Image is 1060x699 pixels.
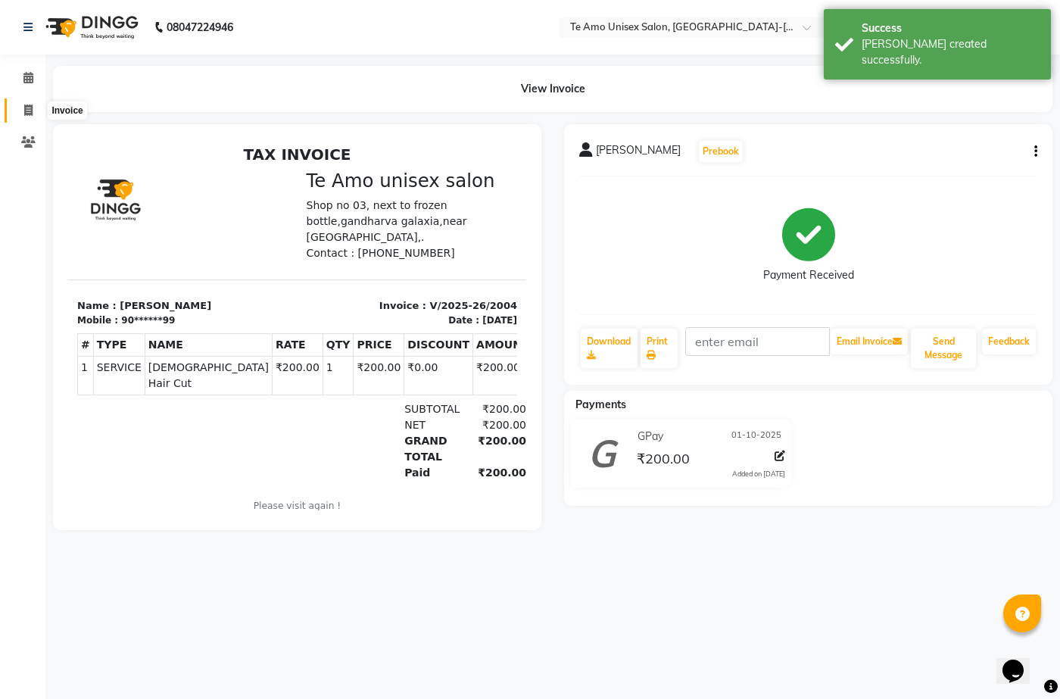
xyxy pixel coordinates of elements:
div: NET [327,278,392,294]
th: DISCOUNT [336,194,405,217]
th: QTY [254,194,285,217]
button: Send Message [911,329,976,368]
span: ₹200.00 [637,450,690,471]
button: Email Invoice [831,329,908,354]
div: View Invoice [53,66,1052,112]
p: Name : [PERSON_NAME] [9,159,220,174]
div: SUBTOTAL [327,262,392,278]
td: SERVICE [25,217,76,255]
div: Success [862,20,1040,36]
th: AMOUNT [405,194,464,217]
a: Print [641,329,678,368]
img: logo [39,6,142,48]
div: Invoice [48,101,86,120]
b: 08047224946 [167,6,233,48]
div: ₹200.00 [393,262,458,278]
th: TYPE [25,194,76,217]
th: NAME [76,194,204,217]
div: Mobile : [9,174,50,188]
th: PRICE [285,194,336,217]
div: ₹200.00 [393,294,458,326]
span: [PERSON_NAME] [596,142,681,164]
p: Invoice : V/2025-26/2004 [238,159,450,174]
input: enter email [685,327,830,356]
th: # [10,194,26,217]
div: ₹200.00 [393,326,458,342]
td: 1 [10,217,26,255]
div: Bill created successfully. [862,36,1040,68]
div: Payment Received [763,267,854,283]
div: GRAND TOTAL [327,294,392,326]
th: RATE [204,194,254,217]
span: 01-10-2025 [731,429,781,445]
td: ₹0.00 [336,217,405,255]
span: GPay [638,429,663,445]
span: Payments [575,398,626,411]
p: Shop no 03, next to frozen bottle,gandharva galaxia,near [GEOGRAPHIC_DATA],. [238,58,450,106]
div: Paid [327,326,392,342]
div: [DATE] [414,174,449,188]
p: Please visit again ! [9,360,449,373]
iframe: chat widget [996,638,1045,684]
button: Prebook [699,141,743,162]
h3: Te Amo unisex salon [238,30,450,52]
div: ₹200.00 [393,278,458,294]
h2: TAX INVOICE [9,6,449,24]
span: [DEMOGRAPHIC_DATA] Hair Cut [80,220,201,252]
td: ₹200.00 [405,217,464,255]
a: Feedback [982,329,1036,354]
td: ₹200.00 [285,217,336,255]
div: Added on [DATE] [732,469,785,479]
p: Contact : [PHONE_NUMBER] [238,106,450,122]
td: 1 [254,217,285,255]
td: ₹200.00 [204,217,254,255]
div: Date : [380,174,411,188]
a: Download [581,329,638,368]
